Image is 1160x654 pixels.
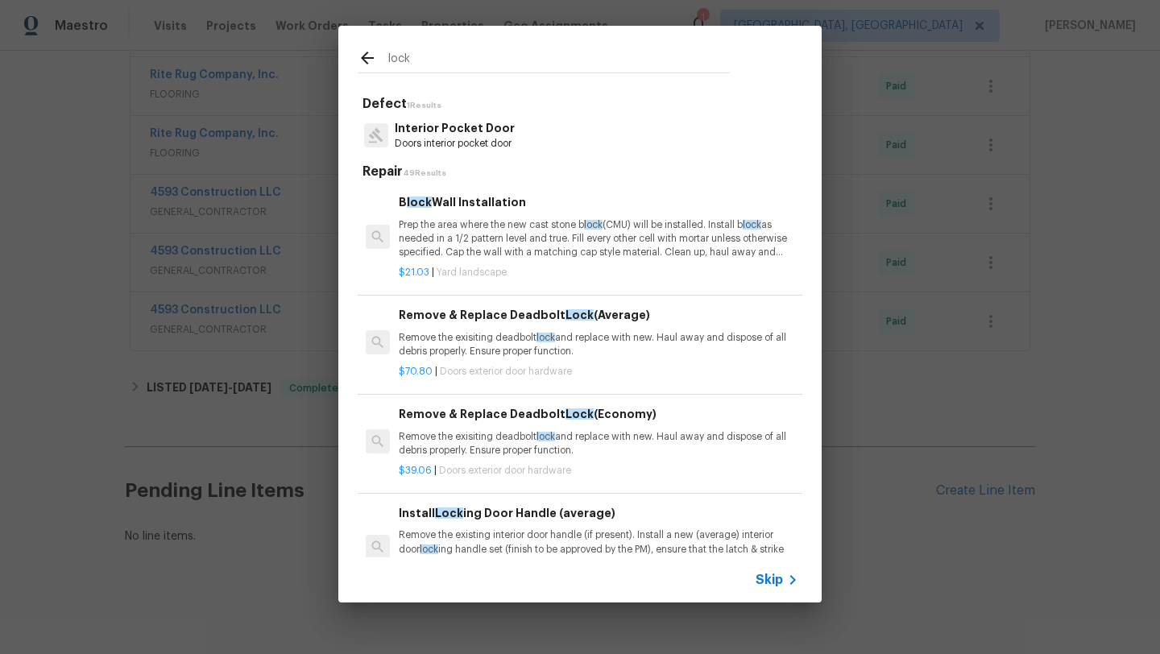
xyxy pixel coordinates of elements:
h6: Remove & Replace Deadbolt (Economy) [399,405,798,423]
span: Lock [435,507,463,519]
span: Yard landscape [437,267,507,277]
span: lock [536,432,555,441]
input: Search issues or repairs [388,48,730,72]
p: | [399,464,798,478]
p: Remove the existing interior door handle (if present). Install a new (average) interior door ing ... [399,528,798,569]
span: Doors exterior door hardware [440,366,572,376]
p: | [399,266,798,279]
h5: Defect [362,96,802,113]
p: | [399,365,798,379]
span: Lock [565,408,594,420]
h6: Remove & Replace Deadbolt (Average) [399,306,798,324]
span: lock [420,544,438,554]
span: $70.80 [399,366,433,376]
span: 49 Results [403,169,446,177]
p: Remove the exisiting deadbolt and replace with new. Haul away and dispose of all debris properly.... [399,430,798,457]
h6: Install ing Door Handle (average) [399,504,798,522]
span: Skip [756,572,783,588]
h5: Repair [362,163,802,180]
span: Doors exterior door hardware [439,466,571,475]
p: Prep the area where the new cast stone b (CMU) will be installed. Install b as needed in a 1/2 pa... [399,218,798,259]
span: $21.03 [399,267,429,277]
p: Interior Pocket Door [395,120,515,137]
span: $39.06 [399,466,432,475]
p: Remove the exisiting deadbolt and replace with new. Haul away and dispose of all debris properly.... [399,331,798,358]
p: Doors interior pocket door [395,137,515,151]
span: lock [584,220,603,230]
span: lock [743,220,761,230]
span: lock [407,197,432,208]
span: Lock [565,309,594,321]
span: 1 Results [407,101,441,110]
span: lock [536,333,555,342]
h6: B Wall Installation [399,193,798,211]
